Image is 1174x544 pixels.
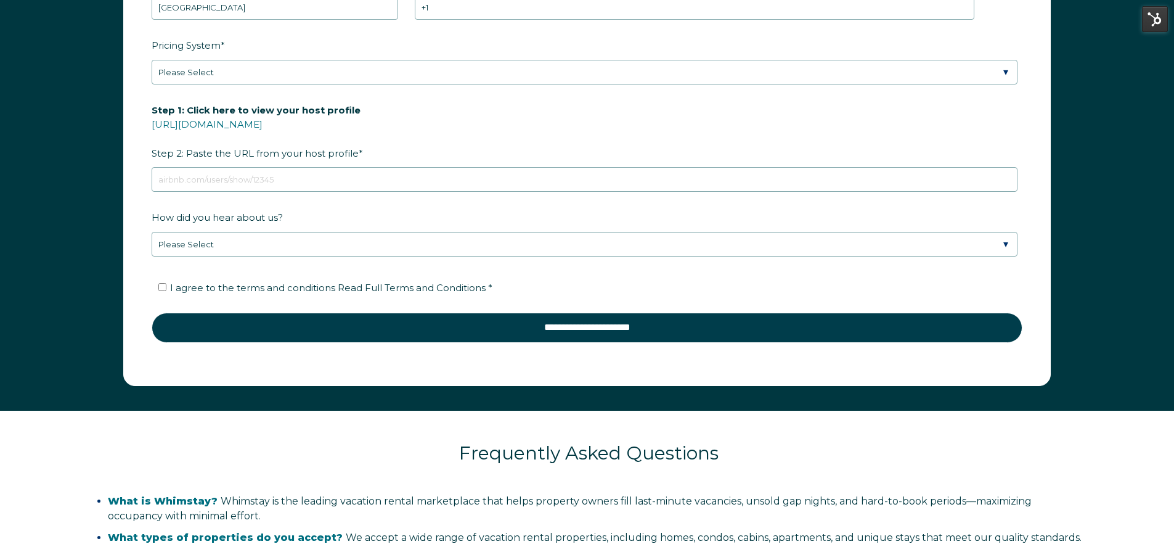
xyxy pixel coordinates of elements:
span: Step 1: Click here to view your host profile [152,101,361,120]
a: [URL][DOMAIN_NAME] [152,118,263,130]
span: Whimstay is the leading vacation rental marketplace that helps property owners fill last-minute v... [108,495,1032,522]
span: I agree to the terms and conditions [170,282,492,294]
span: We accept a wide range of vacation rental properties, including homes, condos, cabins, apartments... [108,532,1082,543]
a: Read Full Terms and Conditions [335,282,488,294]
span: What is Whimstay? [108,495,218,507]
span: Frequently Asked Questions [459,442,719,464]
span: Pricing System [152,36,221,55]
span: Step 2: Paste the URL from your host profile [152,101,361,163]
span: Read Full Terms and Conditions [338,282,486,294]
span: How did you hear about us? [152,208,283,227]
span: What types of properties do you accept? [108,532,343,543]
input: I agree to the terms and conditions Read Full Terms and Conditions * [158,283,166,291]
input: airbnb.com/users/show/12345 [152,167,1017,192]
img: HubSpot Tools Menu Toggle [1142,6,1168,32]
